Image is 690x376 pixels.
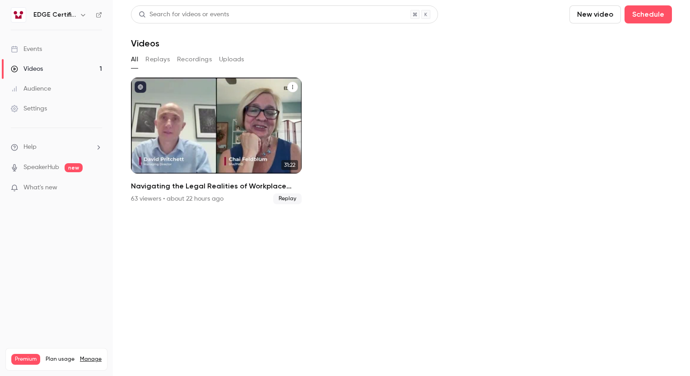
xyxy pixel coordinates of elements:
[11,45,42,54] div: Events
[139,10,229,19] div: Search for videos or events
[11,104,47,113] div: Settings
[131,78,302,204] a: 31:22Navigating the Legal Realities of Workplace Fairness, a View from the U.S. With [PERSON_NAME...
[80,356,102,363] a: Manage
[131,5,672,371] section: Videos
[23,183,57,193] span: What's new
[14,23,22,31] img: website_grey.svg
[11,354,40,365] span: Premium
[25,14,44,22] div: v 4.0.25
[11,64,43,73] div: Videos
[24,52,32,60] img: tab_domain_overview_orange.svg
[273,193,302,204] span: Replay
[131,52,138,67] button: All
[90,52,97,60] img: tab_keywords_by_traffic_grey.svg
[11,84,51,93] div: Audience
[131,38,159,49] h1: Videos
[14,14,22,22] img: logo_orange.svg
[100,53,152,59] div: Keywords by Traffic
[46,356,75,363] span: Plan usage
[135,81,146,93] button: published
[219,52,244,67] button: Uploads
[34,53,81,59] div: Domain Overview
[131,78,672,204] ul: Videos
[569,5,621,23] button: New video
[625,5,672,23] button: Schedule
[65,163,83,172] span: new
[281,160,298,170] span: 31:22
[177,52,212,67] button: Recordings
[131,78,302,204] li: Navigating the Legal Realities of Workplace Fairness, a View from the U.S. With Chai Feldblum
[23,163,59,172] a: SpeakerHub
[145,52,170,67] button: Replays
[131,181,302,192] h2: Navigating the Legal Realities of Workplace Fairness, a View from the U.S. With [PERSON_NAME]
[11,142,102,152] li: help-dropdown-opener
[11,8,26,22] img: EDGE Certification
[33,10,76,19] h6: EDGE Certification
[131,194,224,203] div: 63 viewers • about 22 hours ago
[23,23,99,31] div: Domain: [DOMAIN_NAME]
[23,142,37,152] span: Help
[91,184,102,192] iframe: Noticeable Trigger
